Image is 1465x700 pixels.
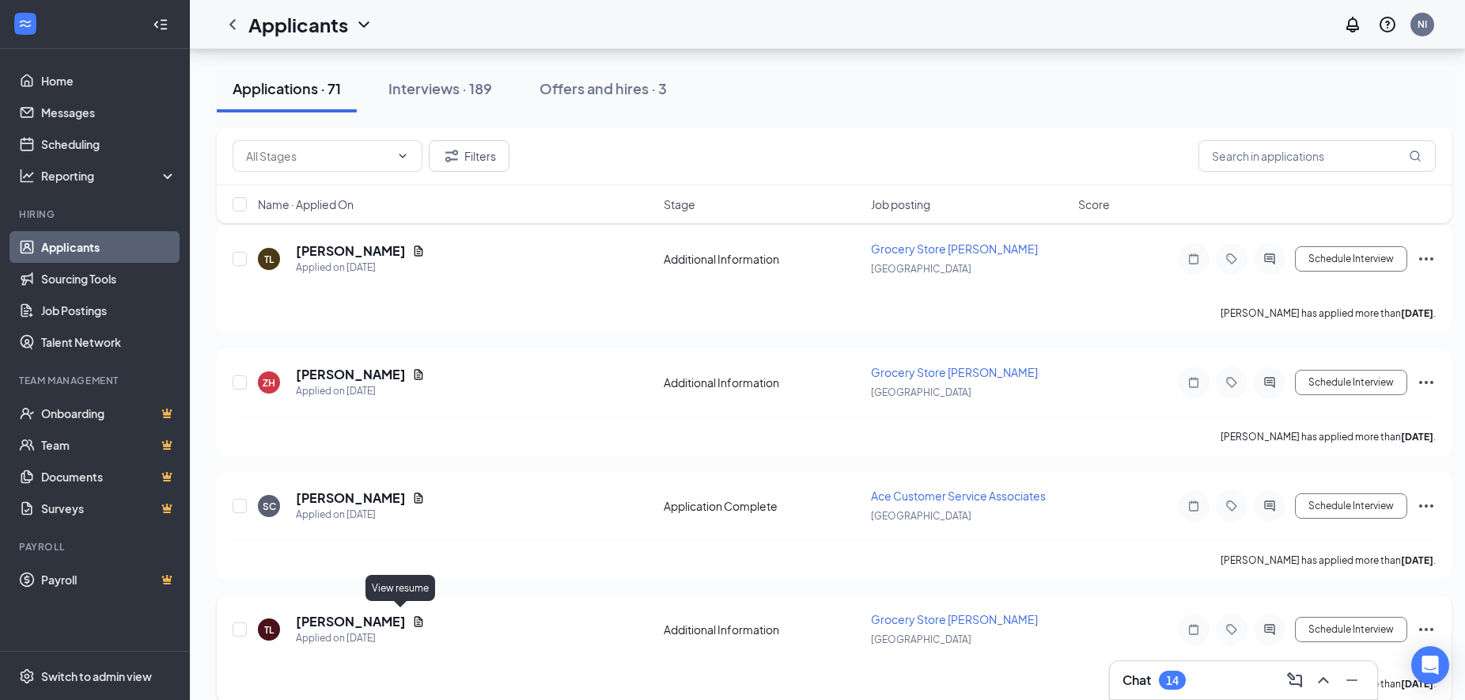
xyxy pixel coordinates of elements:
[19,540,173,554] div: Payroll
[1295,246,1407,272] button: Schedule Interview
[1184,623,1203,636] svg: Note
[1166,674,1179,687] div: 14
[871,242,1038,256] span: Grocery Store [PERSON_NAME]
[388,78,492,98] div: Interviews · 189
[263,376,275,390] div: ZH
[41,231,176,263] a: Applicants
[41,263,176,295] a: Sourcing Tools
[1282,668,1308,693] button: ComposeMessage
[442,146,461,165] svg: Filter
[41,564,176,595] a: PayrollCrown
[1122,671,1151,689] h3: Chat
[19,374,173,387] div: Team Management
[296,507,425,523] div: Applied on [DATE]
[365,575,435,601] div: View resume
[1222,623,1241,636] svg: Tag
[1260,623,1279,636] svg: ActiveChat
[1222,376,1241,389] svg: Tag
[871,612,1038,626] span: Grocery Store [PERSON_NAME]
[354,15,373,34] svg: ChevronDown
[1078,196,1110,212] span: Score
[41,429,176,461] a: TeamCrown
[1221,554,1436,567] p: [PERSON_NAME] has applied more than .
[1401,678,1433,690] b: [DATE]
[1311,668,1336,693] button: ChevronUp
[41,168,177,184] div: Reporting
[1260,376,1279,389] svg: ActiveChat
[1184,376,1203,389] svg: Note
[153,17,168,32] svg: Collapse
[1401,431,1433,443] b: [DATE]
[1417,373,1436,392] svg: Ellipses
[1285,671,1304,690] svg: ComposeMessage
[41,461,176,493] a: DocumentsCrown
[871,489,1046,503] span: Ace Customer Service Associates
[17,16,33,32] svg: WorkstreamLogo
[871,510,971,522] span: [GEOGRAPHIC_DATA]
[1343,15,1362,34] svg: Notifications
[1417,249,1436,268] svg: Ellipses
[1295,493,1407,519] button: Schedule Interview
[296,260,425,276] div: Applied on [DATE]
[258,196,354,212] span: Name · Applied On
[1295,370,1407,395] button: Schedule Interview
[1295,617,1407,642] button: Schedule Interview
[264,623,274,637] div: TL
[1314,671,1333,690] svg: ChevronUp
[19,168,35,184] svg: Analysis
[664,251,861,267] div: Additional Information
[296,613,406,630] h5: [PERSON_NAME]
[412,368,425,381] svg: Document
[1339,668,1365,693] button: Minimize
[19,668,35,684] svg: Settings
[871,365,1038,379] span: Grocery Store [PERSON_NAME]
[296,383,425,399] div: Applied on [DATE]
[412,492,425,504] svg: Document
[1401,307,1433,319] b: [DATE]
[871,196,930,212] span: Job posting
[41,65,176,97] a: Home
[664,622,861,637] div: Additional Information
[223,15,242,34] svg: ChevronLeft
[41,326,176,358] a: Talent Network
[871,386,971,398] span: [GEOGRAPHIC_DATA]
[1418,17,1427,31] div: NI
[41,295,176,326] a: Job Postings
[664,375,861,390] div: Additional Information
[871,633,971,645] span: [GEOGRAPHIC_DATA]
[1417,496,1436,515] svg: Ellipses
[246,147,390,165] input: All Stages
[296,242,406,260] h5: [PERSON_NAME]
[412,615,425,628] svg: Document
[1221,306,1436,320] p: [PERSON_NAME] has applied more than .
[248,11,348,38] h1: Applicants
[664,196,695,212] span: Stage
[396,150,409,162] svg: ChevronDown
[1222,253,1241,265] svg: Tag
[296,630,425,646] div: Applied on [DATE]
[1184,253,1203,265] svg: Note
[41,668,152,684] div: Switch to admin view
[412,245,425,257] svg: Document
[1198,140,1436,172] input: Search in applications
[1260,253,1279,265] svg: ActiveChat
[233,78,341,98] div: Applications · 71
[1342,671,1361,690] svg: Minimize
[41,493,176,524] a: SurveysCrown
[1378,15,1397,34] svg: QuestionInfo
[1260,500,1279,512] svg: ActiveChat
[1417,620,1436,639] svg: Ellipses
[264,253,274,266] div: TL
[41,128,176,160] a: Scheduling
[296,366,406,383] h5: [PERSON_NAME]
[296,489,406,507] h5: [PERSON_NAME]
[1409,150,1421,162] svg: MagnifyingGlass
[41,398,176,429] a: OnboardingCrown
[1221,430,1436,443] p: [PERSON_NAME] has applied more than .
[1222,500,1241,512] svg: Tag
[539,78,667,98] div: Offers and hires · 3
[429,140,509,172] button: Filter Filters
[1184,500,1203,512] svg: Note
[19,207,173,221] div: Hiring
